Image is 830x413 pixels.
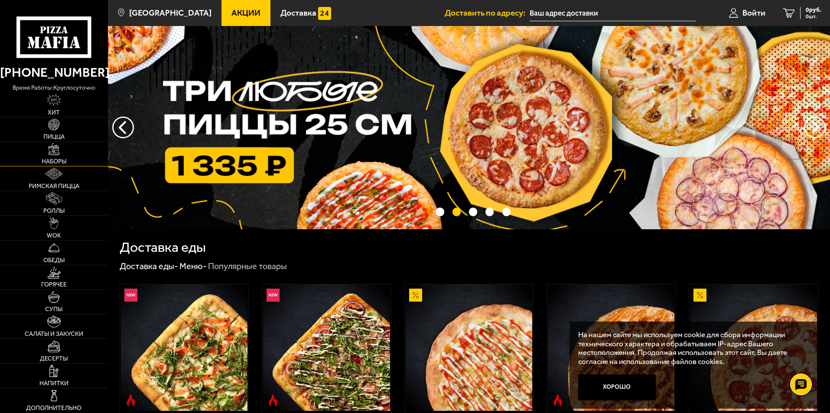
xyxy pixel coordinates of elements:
[445,9,530,17] span: Доставить по адресу:
[806,7,821,13] span: 0 руб.
[689,284,818,411] a: АкционныйПепперони 25 см (толстое с сыром)
[485,208,494,216] button: точки переключения
[47,233,61,239] span: WOK
[231,9,260,17] span: Акции
[263,284,390,411] img: Римская с мясным ассорти
[280,9,316,17] span: Доставка
[436,208,444,216] button: точки переключения
[120,284,249,411] a: НовинкаОстрое блюдоРимская с креветками
[406,284,532,411] img: Аль-Шам 25 см (тонкое тесто)
[112,117,134,138] button: следующий
[124,394,137,407] img: Острое блюдо
[551,394,564,407] img: Острое блюдо
[548,284,674,411] img: Биф чили 25 см (толстое с сыром)
[45,306,62,312] span: Супы
[578,374,656,400] button: Хорошо
[208,261,287,272] div: Популярные товары
[502,208,511,216] button: точки переключения
[409,289,422,302] img: Акционный
[43,134,65,140] span: Пицца
[43,257,65,263] span: Обеды
[121,284,247,411] img: Римская с креветками
[452,208,461,216] button: точки переключения
[129,9,212,17] span: [GEOGRAPHIC_DATA]
[39,380,68,387] span: Напитки
[318,7,331,20] img: 15daf4d41897b9f0e9f617042186c801.svg
[530,5,696,21] input: Ваш адрес доставки
[124,289,137,302] img: Новинка
[693,289,706,302] img: Акционный
[120,261,178,271] a: Доставка еды-
[578,330,805,366] p: На нашем сайте мы используем cookie для сбора информации технического характера и обрабатываем IP...
[120,241,206,254] h1: Доставка еды
[804,117,826,138] button: предыдущий
[547,284,676,411] a: Острое блюдоБиф чили 25 см (толстое с сыром)
[690,284,817,411] img: Пепперони 25 см (толстое с сыром)
[806,14,821,19] span: 0 шт.
[43,208,65,214] span: Роллы
[469,208,477,216] button: точки переключения
[40,356,68,362] span: Десерты
[41,282,67,288] span: Горячее
[267,289,280,302] img: Новинка
[42,159,66,165] span: Наборы
[25,331,83,337] span: Салаты и закуски
[742,9,765,17] span: Войти
[267,394,280,407] img: Острое блюдо
[26,405,81,411] span: Дополнительно
[405,284,534,411] a: АкционныйАль-Шам 25 см (тонкое тесто)
[29,183,79,189] span: Римская пицца
[48,110,60,116] span: Хит
[262,284,391,411] a: НовинкаОстрое блюдоРимская с мясным ассорти
[179,261,207,271] a: Меню-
